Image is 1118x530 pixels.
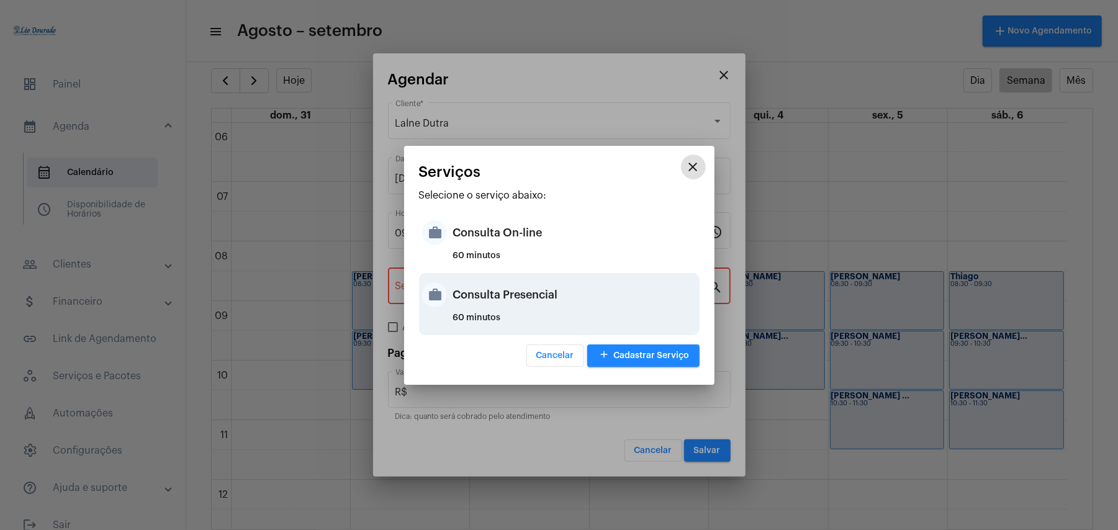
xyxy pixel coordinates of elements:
span: Cadastrar Serviço [597,351,690,360]
span: Serviços [419,164,481,180]
button: Cancelar [526,344,584,367]
mat-icon: work [422,220,447,245]
span: Cancelar [536,351,574,360]
div: 60 minutos [453,313,696,332]
div: Consulta Presencial [453,276,696,313]
button: Cadastrar Serviço [587,344,700,367]
div: Consulta On-line [453,214,696,251]
mat-icon: close [686,159,701,174]
p: Selecione o serviço abaixo: [419,190,700,201]
mat-icon: add [597,347,612,364]
mat-icon: work [422,282,447,307]
div: 60 minutos [453,251,696,270]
